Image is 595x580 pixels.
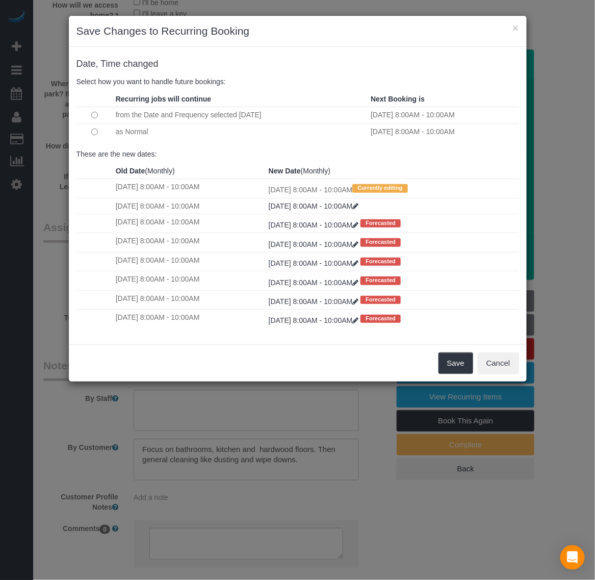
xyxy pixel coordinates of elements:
td: from the Date and Frequency selected [DATE] [113,107,368,123]
td: as Normal [113,123,368,140]
td: [DATE] 8:00AM - 10:00AM [368,107,519,123]
td: [DATE] 8:00AM - 10:00AM [113,271,266,290]
h3: Save Changes to Recurring Booking [76,23,519,39]
td: [DATE] 8:00AM - 10:00AM [113,309,266,328]
td: [DATE] 8:00AM - 10:00AM [113,179,266,198]
span: Date, Time [76,59,121,69]
td: [DATE] 8:00AM - 10:00AM [113,252,266,271]
h4: changed [76,59,519,69]
span: Currently editing [352,184,407,192]
button: Cancel [478,352,519,374]
strong: New Date [269,167,301,175]
button: Save [438,352,473,374]
td: [DATE] 8:00AM - 10:00AM [113,233,266,252]
button: × [512,22,519,33]
div: Open Intercom Messenger [560,545,585,570]
a: [DATE] 8:00AM - 10:00AM [269,259,361,267]
span: Forecasted [360,258,401,266]
a: [DATE] 8:00AM - 10:00AM [269,240,361,248]
strong: Recurring jobs will continue [116,95,211,103]
span: Forecasted [360,276,401,285]
span: Forecasted [360,296,401,304]
p: Select how you want to handle future bookings: [76,77,519,87]
span: Forecasted [360,238,401,246]
a: [DATE] 8:00AM - 10:00AM [269,221,361,229]
th: (Monthly) [113,163,266,179]
td: [DATE] 8:00AM - 10:00AM [113,214,266,233]
a: [DATE] 8:00AM - 10:00AM [269,316,361,324]
th: (Monthly) [266,163,519,179]
span: Forecasted [360,219,401,228]
span: Forecasted [360,315,401,323]
a: [DATE] 8:00AM - 10:00AM [269,279,361,287]
td: [DATE] 8:00AM - 10:00AM [266,179,519,198]
a: [DATE] 8:00AM - 10:00AM [269,202,359,210]
td: [DATE] 8:00AM - 10:00AM [113,198,266,214]
strong: Old Date [116,167,145,175]
a: [DATE] 8:00AM - 10:00AM [269,297,361,306]
td: [DATE] 8:00AM - 10:00AM [113,290,266,309]
td: [DATE] 8:00AM - 10:00AM [368,123,519,140]
p: These are the new dates: [76,149,519,159]
strong: Next Booking is [371,95,425,103]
